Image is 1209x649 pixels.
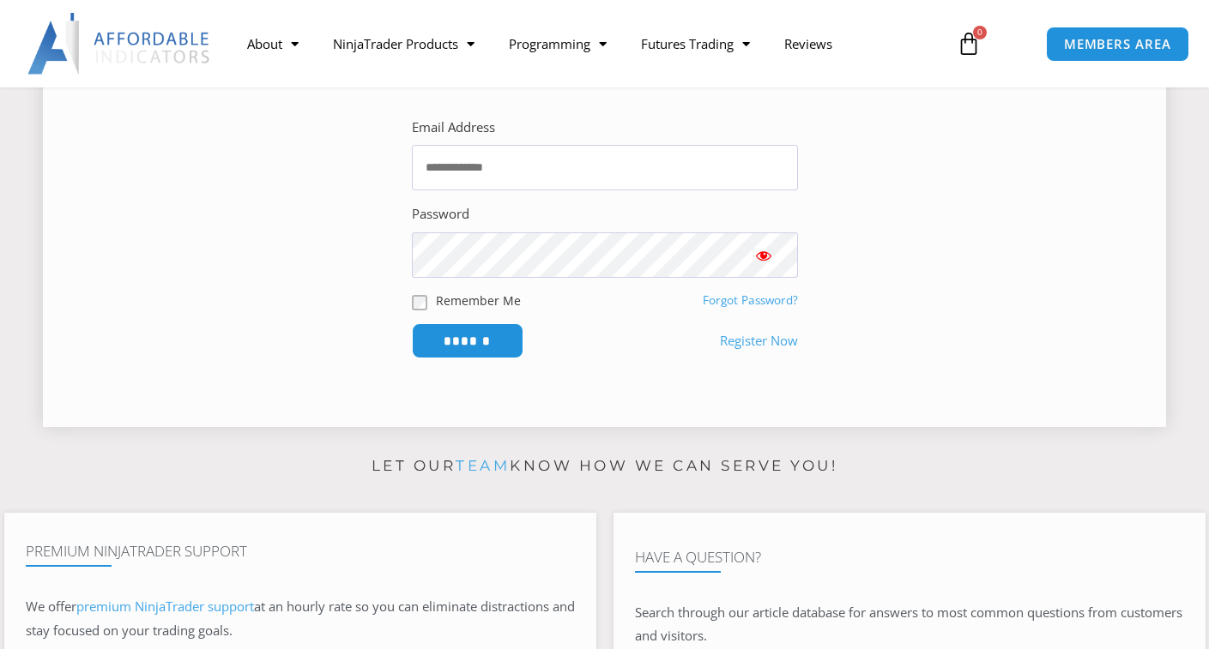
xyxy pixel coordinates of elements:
a: 0 [931,19,1006,69]
a: NinjaTrader Products [316,24,492,63]
span: MEMBERS AREA [1064,38,1171,51]
a: Programming [492,24,624,63]
a: Register Now [720,329,798,353]
nav: Menu [230,24,944,63]
img: LogoAI | Affordable Indicators – NinjaTrader [27,13,212,75]
p: Let our know how we can serve you! [4,453,1206,480]
label: Password [412,202,469,226]
h4: Premium NinjaTrader Support [26,543,575,560]
span: at an hourly rate so you can eliminate distractions and stay focused on your trading goals. [26,598,575,639]
label: Remember Me [436,291,521,309]
a: Forgot Password? [703,292,798,308]
label: Email Address [412,116,495,140]
button: Show password [729,232,798,278]
a: premium NinjaTrader support [76,598,254,615]
a: team [456,457,510,474]
p: Search through our article database for answers to most common questions from customers and visit... [635,601,1184,649]
a: About [230,24,316,63]
a: MEMBERS AREA [1046,27,1189,62]
span: 0 [973,26,987,39]
span: We offer [26,598,76,615]
a: Reviews [767,24,849,63]
h4: Have A Question? [635,549,1184,566]
a: Futures Trading [624,24,767,63]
